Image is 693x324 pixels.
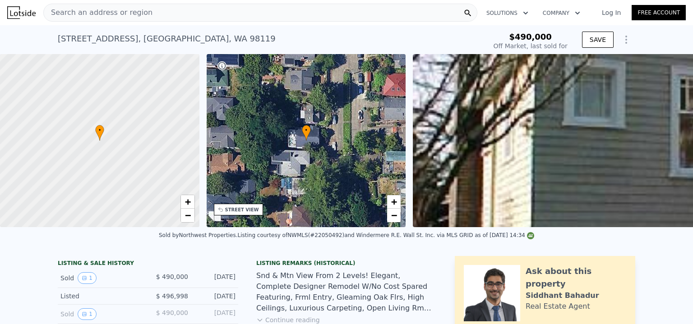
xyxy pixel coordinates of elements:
span: − [185,210,190,221]
button: Solutions [479,5,536,21]
div: Snd & Mtn View From 2 Levels! Elegant, Complete Designer Remodel W/No Cost Spared Featuring, Frml... [256,270,437,314]
div: • [302,125,311,141]
span: $490,000 [509,32,552,41]
div: [STREET_ADDRESS] , [GEOGRAPHIC_DATA] , WA 98119 [58,32,276,45]
a: Log In [591,8,632,17]
div: LISTING & SALE HISTORY [58,260,238,269]
div: Siddhant Bahadur [526,290,599,301]
div: • [95,125,104,141]
a: Zoom out [387,209,401,222]
a: Free Account [632,5,686,20]
span: $ 490,000 [156,309,188,316]
div: Sold [60,308,141,320]
span: • [95,126,104,134]
button: View historical data [78,272,97,284]
button: SAVE [582,32,614,48]
span: − [391,210,397,221]
div: Listing Remarks (Historical) [256,260,437,267]
button: Company [536,5,587,21]
div: Listing courtesy of NWMLS (#22050492) and Windermere R.E. Wall St. Inc. via MLS GRID as of [DATE]... [237,232,534,238]
span: • [302,126,311,134]
button: Show Options [617,31,635,49]
div: STREET VIEW [225,206,259,213]
div: Real Estate Agent [526,301,590,312]
a: Zoom in [181,195,194,209]
div: Sold [60,272,141,284]
div: Off Market, last sold for [494,41,568,50]
div: [DATE] [195,308,236,320]
span: Search an address or region [44,7,152,18]
img: NWMLS Logo [527,232,534,239]
div: Ask about this property [526,265,626,290]
div: Sold by Northwest Properties . [159,232,237,238]
span: $ 496,998 [156,292,188,300]
button: View historical data [78,308,97,320]
div: [DATE] [195,292,236,301]
span: $ 490,000 [156,273,188,280]
span: + [185,196,190,207]
a: Zoom in [387,195,401,209]
img: Lotside [7,6,36,19]
a: Zoom out [181,209,194,222]
span: + [391,196,397,207]
div: Listed [60,292,141,301]
div: [DATE] [195,272,236,284]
